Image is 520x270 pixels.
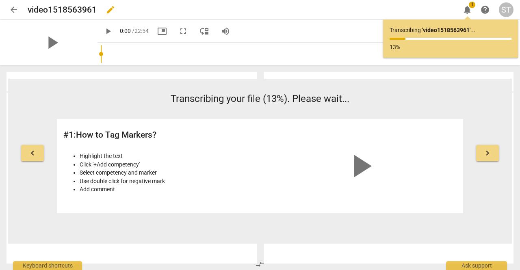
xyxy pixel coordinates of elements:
span: play_arrow [103,26,113,36]
button: Volume [218,24,233,39]
a: Help [478,2,492,17]
span: keyboard_arrow_left [28,148,37,158]
span: help [480,5,490,15]
span: compare_arrows [255,259,265,269]
span: 0:00 [120,28,131,34]
li: Highlight the text [80,152,256,160]
b: ' video1518563961 ' [422,27,470,33]
button: Picture in picture [155,24,169,39]
p: 13% [390,43,511,52]
span: volume_up [221,26,230,36]
span: Transcript [287,78,319,84]
span: picture_in_picture [157,26,167,36]
button: Play [101,24,115,39]
span: play_arrow [41,32,63,53]
div: Ask support [446,261,507,270]
li: Add comment [80,185,256,194]
button: Notifications [460,2,474,17]
span: notifications [462,5,472,15]
button: View player as separate pane [197,24,212,39]
button: ST [499,2,513,17]
span: move_down [199,26,209,36]
div: Keyboard shortcuts [13,261,82,270]
span: fullscreen [178,26,188,36]
span: Transcribing your file (13%). Please wait... [171,93,349,104]
span: Tags & Speakers [346,78,390,84]
li: Use double click for negative mark [80,177,256,186]
span: keyboard_arrow_right [483,148,492,158]
span: arrow_back [9,5,19,15]
h2: video1518563961 [28,5,97,15]
li: Select competency and marker [80,168,256,177]
span: play_arrow [341,147,380,186]
span: edit [106,5,115,15]
p: Transcribing ... [390,26,511,35]
span: / 22:54 [132,28,149,34]
span: Bars [104,78,117,84]
span: Outcomes [32,78,60,84]
button: Fullscreen [176,24,191,39]
span: 1 [469,2,475,8]
h2: # 1 : How to Tag Markers? [63,130,256,140]
li: Click '+Add competency' [80,160,256,169]
span: Analytics [419,78,447,84]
